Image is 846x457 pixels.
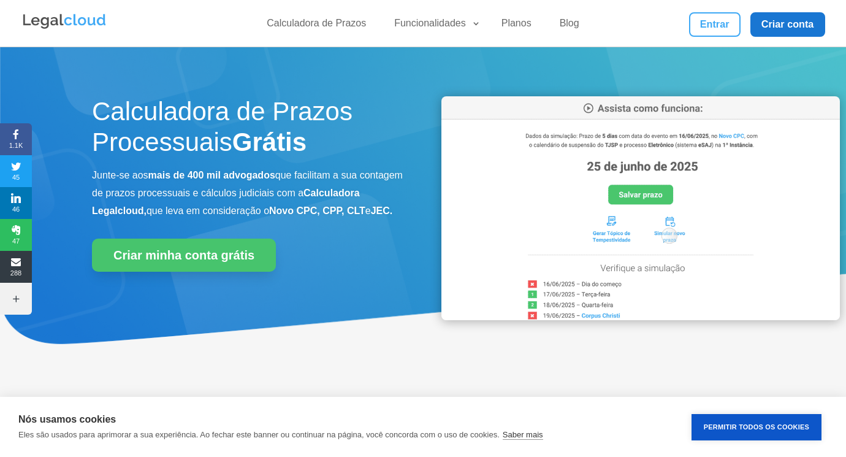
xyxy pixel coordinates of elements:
[750,12,825,37] a: Criar conta
[148,170,275,180] b: mais de 400 mil advogados
[441,96,840,320] img: Calculadora de Prazos Processuais da Legalcloud
[494,17,539,35] a: Planos
[92,167,405,220] p: Junte-se aos que facilitam a sua contagem de prazos processuais e cálculos judiciais com a que le...
[503,430,543,440] a: Saber mais
[689,12,741,37] a: Entrar
[21,12,107,31] img: Legalcloud Logo
[269,205,365,216] b: Novo CPC, CPP, CLT
[232,128,307,156] strong: Grátis
[92,239,276,272] a: Criar minha conta grátis
[92,188,360,216] b: Calculadora Legalcloud,
[552,17,587,35] a: Blog
[371,205,393,216] b: JEC.
[692,414,821,440] button: Permitir Todos os Cookies
[18,414,116,424] strong: Nós usamos cookies
[21,22,107,33] a: Logo da Legalcloud
[18,430,500,439] p: Eles são usados para aprimorar a sua experiência. Ao fechar este banner ou continuar na página, v...
[259,17,373,35] a: Calculadora de Prazos
[387,17,481,35] a: Funcionalidades
[441,312,840,322] a: Calculadora de Prazos Processuais da Legalcloud
[92,96,405,164] h1: Calculadora de Prazos Processuais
